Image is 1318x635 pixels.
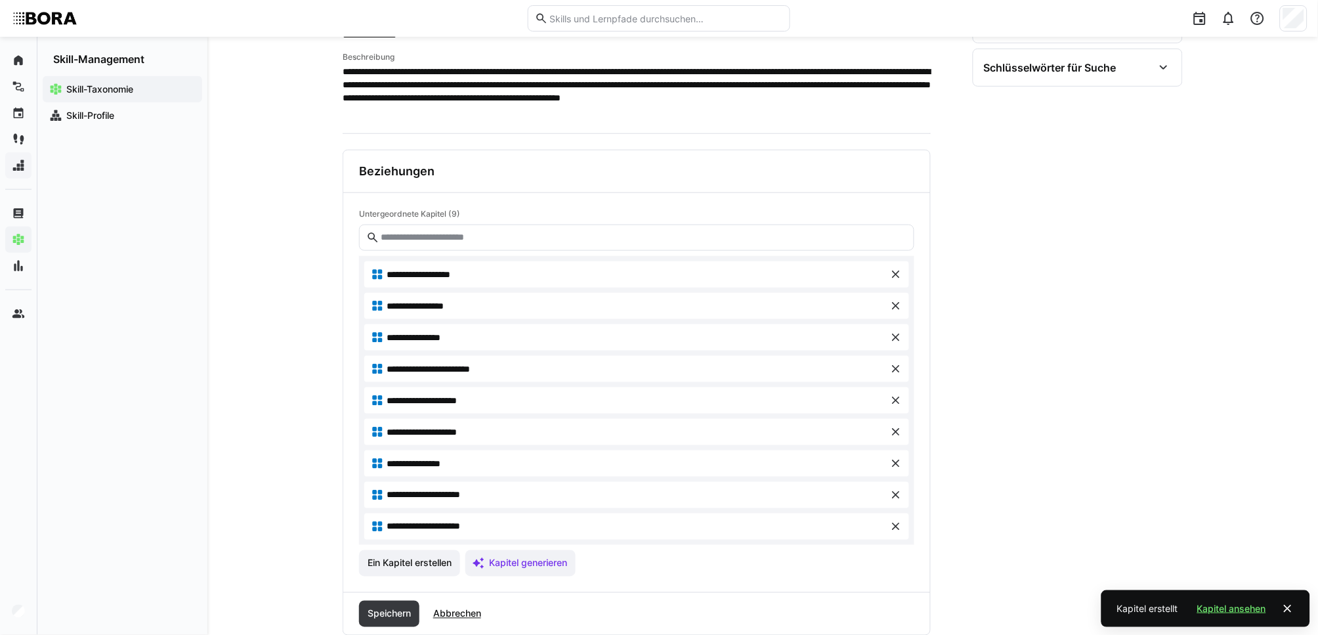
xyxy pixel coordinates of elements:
[366,557,454,570] span: Ein Kapitel erstellen
[425,601,490,627] button: Abbrechen
[1195,602,1268,615] span: Kapitel ansehen
[359,601,419,627] button: Speichern
[359,550,460,577] button: Ein Kapitel erstellen
[465,550,576,577] button: Kapitel generieren
[431,607,483,621] span: Abbrechen
[359,209,914,219] h4: Untergeordnete Kapitel (9)
[548,12,783,24] input: Skills und Lernpfade durchsuchen…
[366,607,413,621] span: Speichern
[1189,596,1275,622] button: Kapitel ansehen
[359,164,435,179] h3: Beziehungen
[1117,602,1178,615] div: Kapitel erstellt
[984,61,1116,74] div: Schlüsselwörter für Suche
[487,557,569,570] span: Kapitel generieren
[343,52,931,62] h4: Beschreibung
